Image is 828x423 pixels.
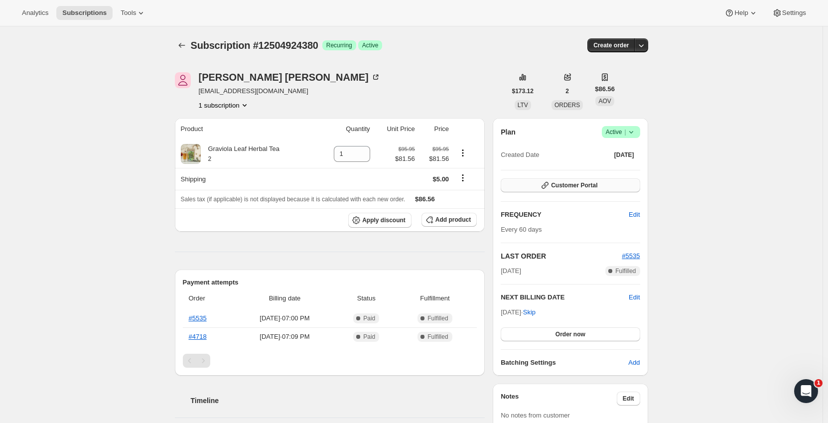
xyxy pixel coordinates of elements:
button: Order now [501,327,640,341]
button: Settings [766,6,812,20]
button: Add [622,355,646,371]
button: [DATE] [608,148,640,162]
span: $81.56 [421,154,449,164]
a: #4718 [189,333,207,340]
span: Edit [629,210,640,220]
span: [DATE] · [501,308,536,316]
span: Every 60 days [501,226,542,233]
span: $86.56 [415,195,435,203]
h2: FREQUENCY [501,210,629,220]
th: Price [418,118,452,140]
button: Analytics [16,6,54,20]
th: Product [175,118,317,140]
span: | [624,128,626,136]
span: Active [606,127,636,137]
small: 2 [208,155,212,162]
button: $173.12 [506,84,540,98]
span: $5.00 [433,175,449,183]
button: Subscriptions [175,38,189,52]
span: Create order [593,41,629,49]
h2: LAST ORDER [501,251,622,261]
span: [DATE] · 07:09 PM [236,332,334,342]
span: No notes from customer [501,412,570,419]
button: Edit [629,292,640,302]
button: Edit [623,207,646,223]
h2: Timeline [191,396,485,406]
span: Order now [555,330,585,338]
nav: Pagination [183,354,477,368]
span: LTV [518,102,528,109]
span: [DATE] · 07:00 PM [236,313,334,323]
button: 2 [559,84,575,98]
span: [DATE] [501,266,521,276]
span: Tools [121,9,136,17]
h6: Batching Settings [501,358,628,368]
span: Analytics [22,9,48,17]
span: Fulfilled [615,267,636,275]
span: Timothy Groth [175,72,191,88]
iframe: Intercom live chat [794,379,818,403]
span: Customer Portal [551,181,597,189]
span: Active [362,41,379,49]
th: Unit Price [373,118,418,140]
span: Settings [782,9,806,17]
span: Created Date [501,150,539,160]
h2: NEXT BILLING DATE [501,292,629,302]
span: $173.12 [512,87,534,95]
span: 2 [565,87,569,95]
th: Order [183,287,233,309]
button: Help [718,6,764,20]
h2: Plan [501,127,516,137]
button: Skip [517,304,542,320]
h2: Payment attempts [183,278,477,287]
span: Status [340,293,393,303]
div: Graviola Leaf Herbal Tea [201,144,280,164]
span: Help [734,9,748,17]
a: #5535 [189,314,207,322]
span: Add product [435,216,471,224]
a: #5535 [622,252,640,260]
span: Apply discount [362,216,406,224]
span: Sales tax (if applicable) is not displayed because it is calculated with each new order. [181,196,406,203]
span: Edit [623,395,634,403]
button: #5535 [622,251,640,261]
button: Create order [587,38,635,52]
button: Shipping actions [455,172,471,183]
span: 1 [815,379,823,387]
span: AOV [598,98,611,105]
span: Paid [363,333,375,341]
button: Customer Portal [501,178,640,192]
button: Product actions [199,100,250,110]
img: product img [181,144,201,164]
span: Fulfilled [427,333,448,341]
button: Subscriptions [56,6,113,20]
span: ORDERS [554,102,580,109]
th: Shipping [175,168,317,190]
span: Paid [363,314,375,322]
span: Fulfilled [427,314,448,322]
small: $95.95 [432,146,449,152]
th: Quantity [317,118,373,140]
span: $81.56 [395,154,415,164]
small: $95.95 [399,146,415,152]
button: Apply discount [348,213,412,228]
span: Subscriptions [62,9,107,17]
button: Add product [421,213,477,227]
button: Edit [617,392,640,406]
span: $86.56 [595,84,615,94]
span: Subscription #12504924380 [191,40,318,51]
span: Fulfillment [399,293,471,303]
span: [DATE] [614,151,634,159]
span: Add [628,358,640,368]
button: Tools [115,6,152,20]
span: [EMAIL_ADDRESS][DOMAIN_NAME] [199,86,381,96]
span: Billing date [236,293,334,303]
span: Recurring [326,41,352,49]
div: [PERSON_NAME] [PERSON_NAME] [199,72,381,82]
button: Product actions [455,147,471,158]
h3: Notes [501,392,617,406]
span: Skip [523,307,536,317]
